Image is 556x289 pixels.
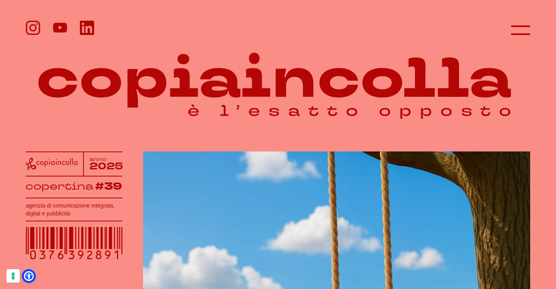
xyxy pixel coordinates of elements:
[25,180,93,193] tspan: copertina
[24,271,34,281] a: Open Accessibility Menu
[89,156,107,163] tspan: anno
[89,160,123,173] tspan: 2025
[6,269,20,283] button: Le tue preferenze relative al consenso per le tecnologie di tracciamento
[26,202,122,217] h1: agenzia di comunicazione integrata, digital e pubblicità
[95,180,122,194] tspan: #39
